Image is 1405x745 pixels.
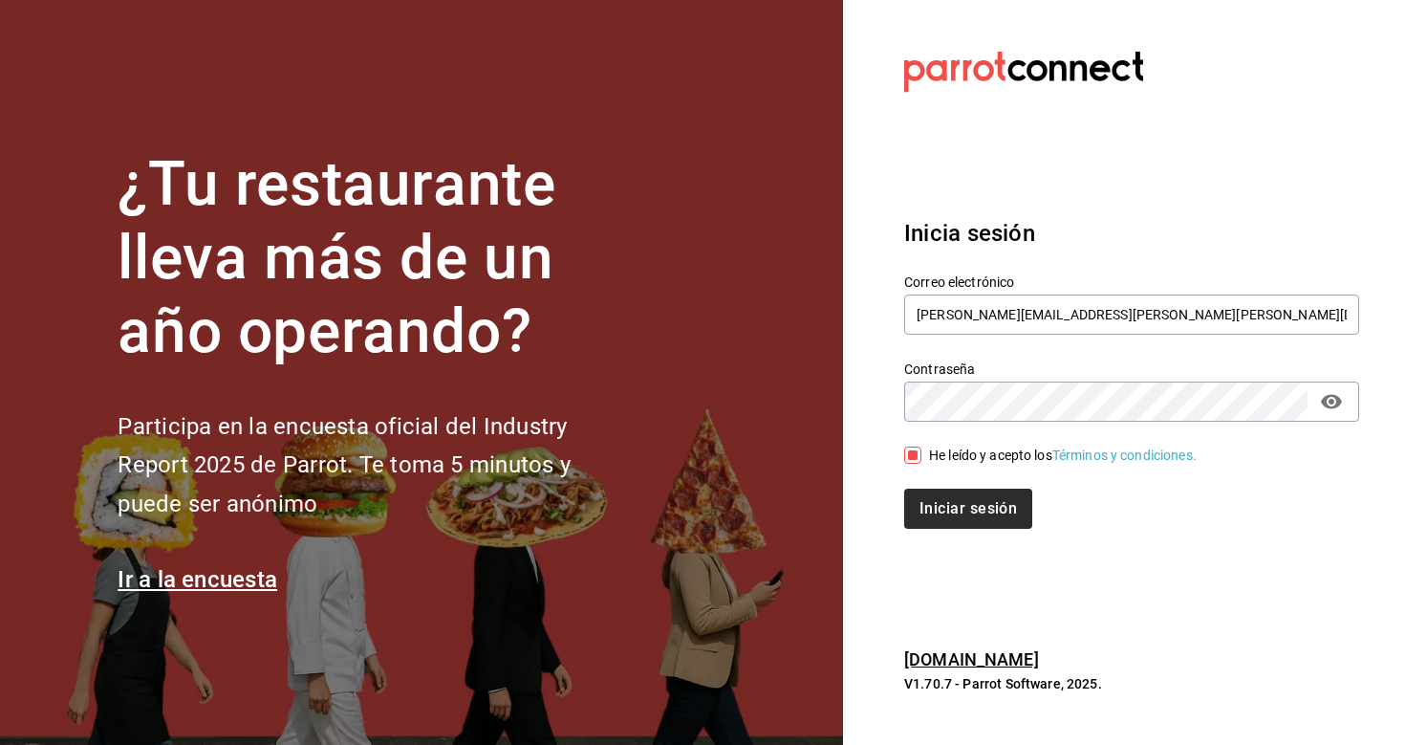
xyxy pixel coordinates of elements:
button: Iniciar sesión [904,489,1032,529]
a: Términos y condiciones. [1052,448,1197,463]
a: Ir a la encuesta [118,566,277,593]
div: He leído y acepto los [929,446,1197,466]
button: passwordField [1315,385,1348,418]
label: Contraseña [904,362,1359,376]
h3: Inicia sesión [904,216,1359,251]
p: V1.70.7 - Parrot Software, 2025. [904,674,1359,693]
label: Correo electrónico [904,275,1359,289]
a: [DOMAIN_NAME] [904,649,1039,669]
input: Ingresa tu correo electrónico [904,295,1359,335]
h2: Participa en la encuesta oficial del Industry Report 2025 de Parrot. Te toma 5 minutos y puede se... [118,407,634,524]
h1: ¿Tu restaurante lleva más de un año operando? [118,148,634,368]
